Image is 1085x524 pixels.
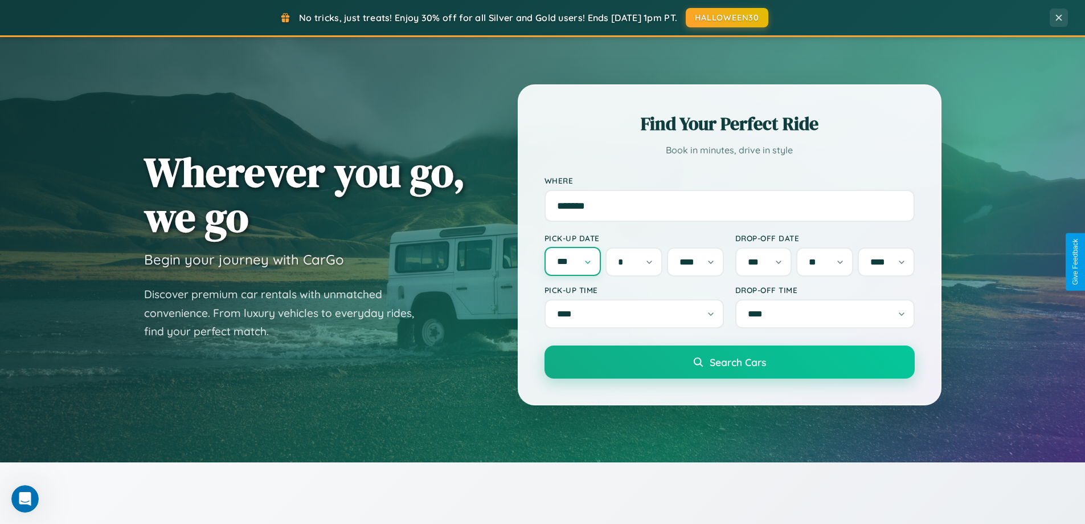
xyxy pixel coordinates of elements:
label: Where [544,176,915,185]
h2: Find Your Perfect Ride [544,111,915,136]
button: HALLOWEEN30 [686,8,768,27]
span: Search Cars [710,356,766,368]
h3: Begin your journey with CarGo [144,251,344,268]
p: Book in minutes, drive in style [544,142,915,159]
p: Discover premium car rentals with unmatched convenience. From luxury vehicles to everyday rides, ... [144,285,429,341]
label: Pick-up Time [544,285,724,295]
span: No tricks, just treats! Enjoy 30% off for all Silver and Gold users! Ends [DATE] 1pm PT. [299,12,677,23]
button: Search Cars [544,346,915,379]
div: Give Feedback [1071,239,1079,285]
label: Drop-off Time [735,285,915,295]
label: Drop-off Date [735,233,915,243]
iframe: Intercom live chat [11,485,39,513]
label: Pick-up Date [544,233,724,243]
h1: Wherever you go, we go [144,149,465,239]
